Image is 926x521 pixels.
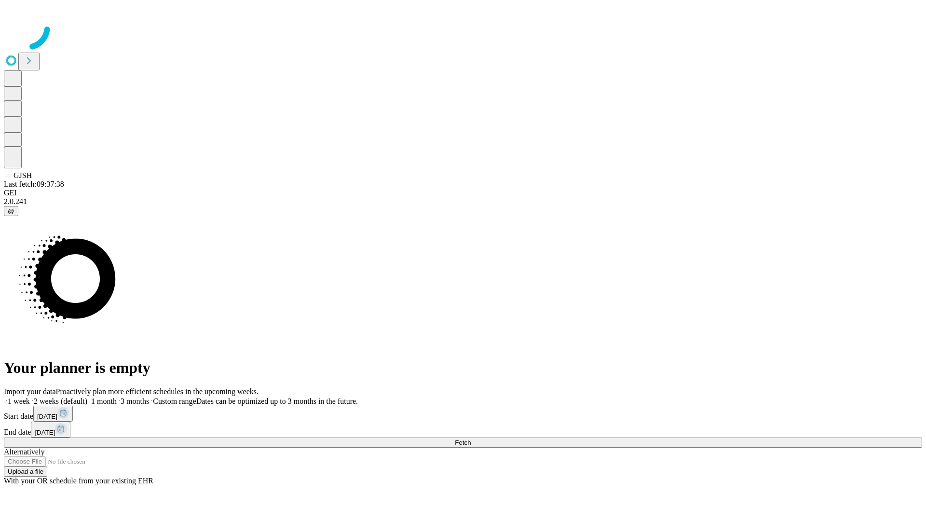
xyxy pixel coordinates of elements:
[91,397,117,405] span: 1 month
[4,406,922,422] div: Start date
[196,397,358,405] span: Dates can be optimized up to 3 months in the future.
[4,359,922,377] h1: Your planner is empty
[8,397,30,405] span: 1 week
[4,422,922,438] div: End date
[4,180,64,188] span: Last fetch: 09:37:38
[37,413,57,420] span: [DATE]
[4,448,44,456] span: Alternatively
[121,397,149,405] span: 3 months
[4,466,47,477] button: Upload a file
[455,439,471,446] span: Fetch
[4,206,18,216] button: @
[4,197,922,206] div: 2.0.241
[153,397,196,405] span: Custom range
[35,429,55,436] span: [DATE]
[14,171,32,179] span: GJSH
[56,387,259,396] span: Proactively plan more efficient schedules in the upcoming weeks.
[4,477,153,485] span: With your OR schedule from your existing EHR
[33,406,73,422] button: [DATE]
[31,422,70,438] button: [DATE]
[8,207,14,215] span: @
[4,438,922,448] button: Fetch
[34,397,87,405] span: 2 weeks (default)
[4,189,922,197] div: GEI
[4,387,56,396] span: Import your data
